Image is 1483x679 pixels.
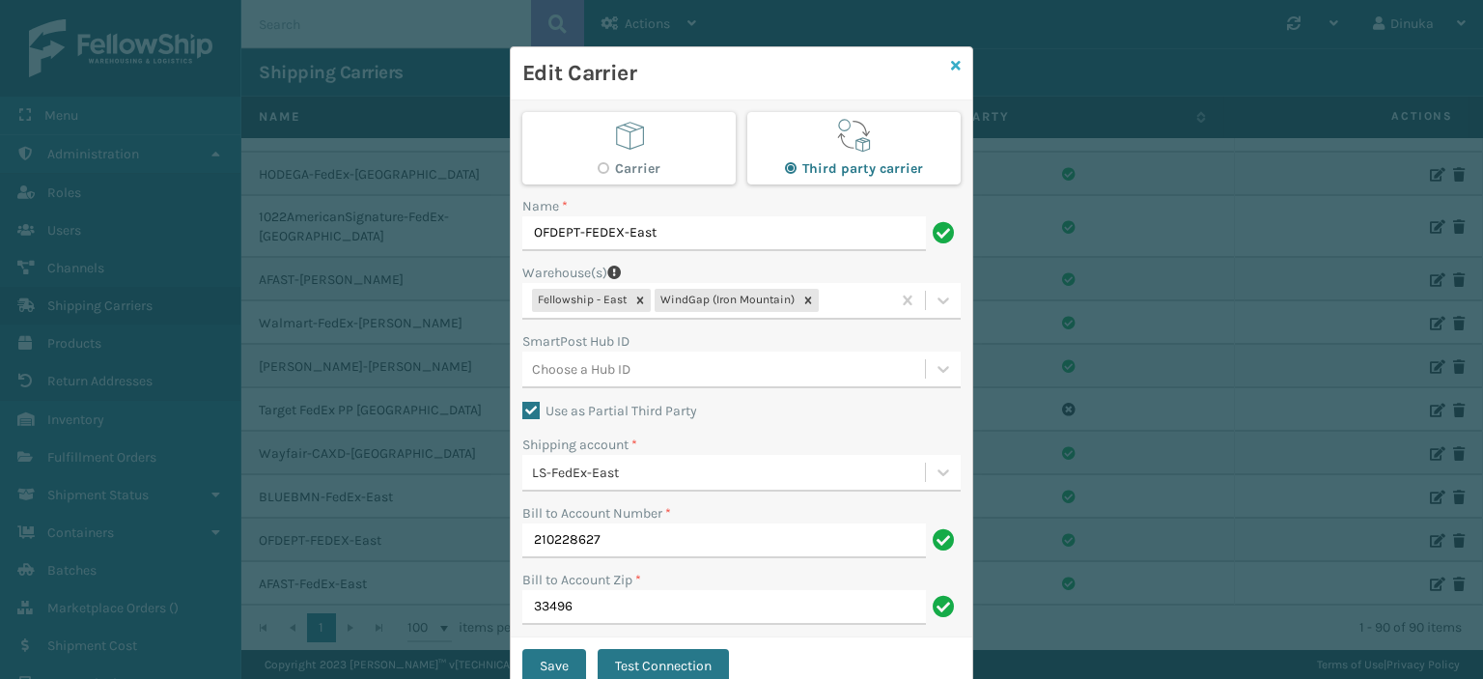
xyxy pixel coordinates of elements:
[785,160,923,177] label: Third party carrier
[522,196,568,216] label: Name
[532,463,927,483] div: LS-FedEx-East
[598,160,660,177] label: Carrier
[522,570,641,590] label: Bill to Account Zip
[655,289,797,312] div: WindGap (Iron Mountain)
[522,59,943,88] h3: Edit Carrier
[522,403,697,419] label: Use as Partial Third Party
[522,503,671,523] label: Bill to Account Number
[522,435,637,455] label: Shipping account
[532,289,630,312] div: Fellowship - East
[532,359,630,380] div: Choose a Hub ID
[522,331,630,352] label: SmartPost Hub ID
[522,263,607,283] label: Warehouse(s)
